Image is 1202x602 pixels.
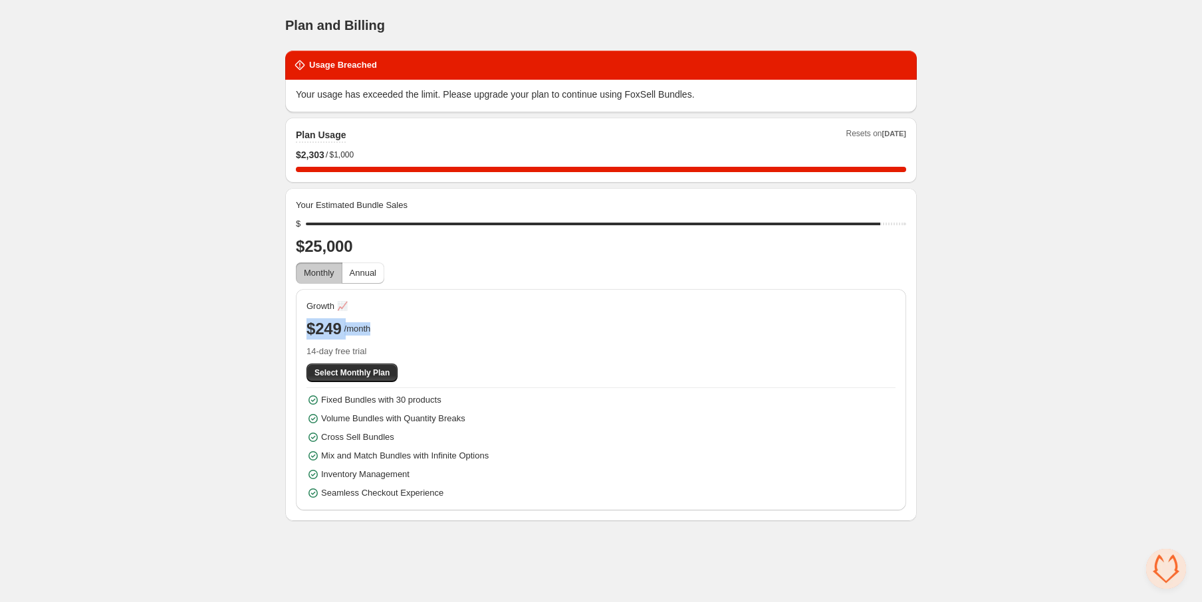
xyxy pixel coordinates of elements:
span: $ 2,303 [296,148,324,161]
div: $ [296,217,300,231]
span: Mix and Match Bundles with Infinite Options [321,449,489,462]
span: Fixed Bundles with 30 products [321,393,441,407]
button: Select Monthly Plan [306,363,398,382]
div: / [296,148,906,161]
span: $1,000 [329,150,354,160]
span: Seamless Checkout Experience [321,486,443,500]
button: Monthly [296,262,342,284]
span: Cross Sell Bundles [321,431,394,444]
span: Select Monthly Plan [314,367,390,378]
span: $249 [306,318,342,340]
h2: Usage Breached [309,58,377,72]
div: Open chat [1146,549,1186,589]
span: Growth 📈 [306,300,348,313]
span: Resets on [846,128,907,143]
span: [DATE] [882,130,906,138]
span: Volume Bundles with Quantity Breaks [321,412,465,425]
span: Your usage has exceeded the limit. Please upgrade your plan to continue using FoxSell Bundles. [296,89,695,100]
button: Annual [342,262,384,284]
span: Annual [350,268,376,278]
h2: $25,000 [296,236,906,257]
span: Inventory Management [321,468,410,481]
span: Your Estimated Bundle Sales [296,199,408,212]
span: Monthly [304,268,334,278]
span: 14-day free trial [306,345,896,358]
span: /month [344,322,371,336]
h2: Plan Usage [296,128,346,142]
h1: Plan and Billing [285,17,385,33]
